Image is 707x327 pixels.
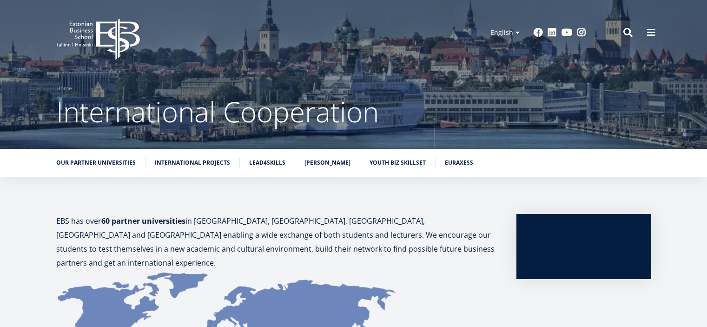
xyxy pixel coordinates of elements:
[56,93,379,131] span: International Cooperation
[370,158,426,167] a: Youth BIZ Skillset
[562,28,572,37] a: Youtube
[445,158,473,167] a: euraxess
[577,28,586,37] a: Instagram
[534,28,543,37] a: Facebook
[56,158,136,167] a: Our partner universities
[101,216,185,226] strong: 60 partner universities
[249,158,285,167] a: Lead4Skills
[548,28,557,37] a: Linkedin
[56,84,72,93] a: Home
[155,158,230,167] a: International Projects
[56,214,498,270] p: EBS has over in [GEOGRAPHIC_DATA], [GEOGRAPHIC_DATA], [GEOGRAPHIC_DATA], [GEOGRAPHIC_DATA] and [G...
[304,158,350,167] a: [PERSON_NAME]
